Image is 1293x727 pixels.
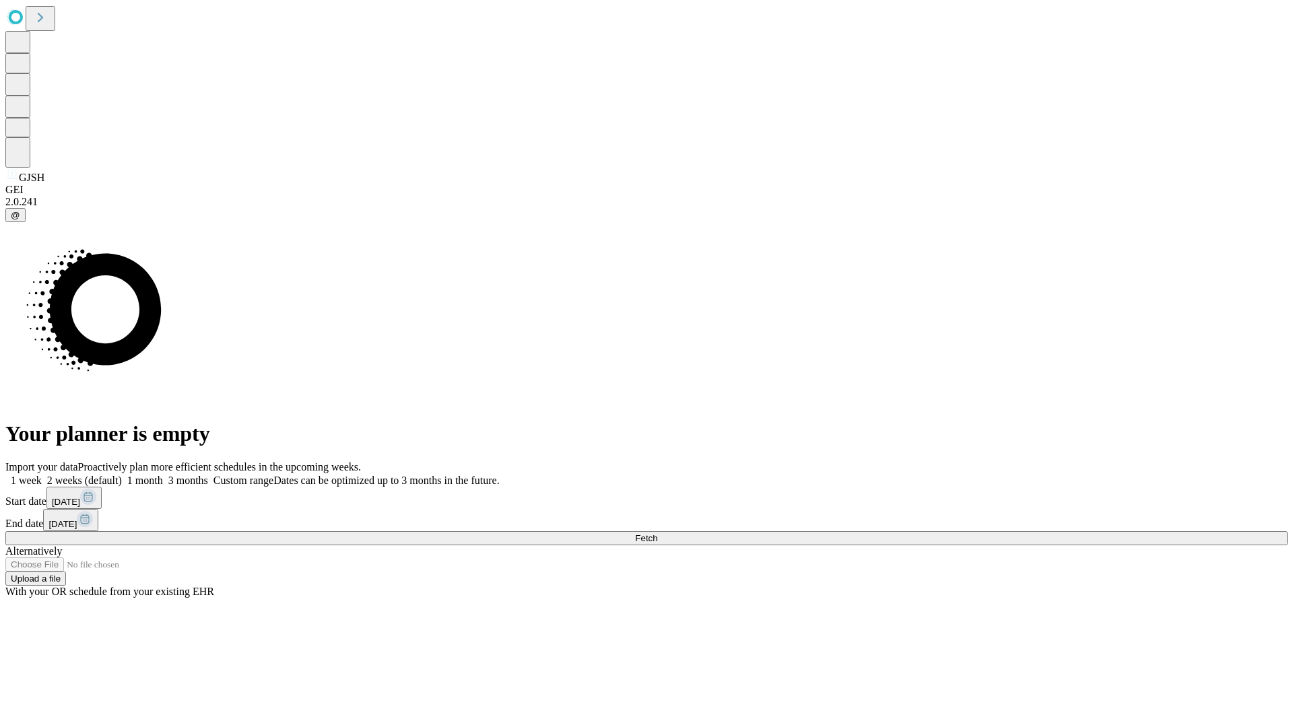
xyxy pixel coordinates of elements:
div: Start date [5,487,1288,509]
div: 2.0.241 [5,196,1288,208]
span: GJSH [19,172,44,183]
span: 3 months [168,475,208,486]
span: Alternatively [5,545,62,557]
div: GEI [5,184,1288,196]
button: Fetch [5,531,1288,545]
span: Proactively plan more efficient schedules in the upcoming weeks. [78,461,361,473]
button: [DATE] [46,487,102,509]
span: 2 weeks (default) [47,475,122,486]
span: 1 week [11,475,42,486]
span: Custom range [213,475,273,486]
div: End date [5,509,1288,531]
span: [DATE] [48,519,77,529]
span: With your OR schedule from your existing EHR [5,586,214,597]
span: 1 month [127,475,163,486]
span: Import your data [5,461,78,473]
span: [DATE] [52,497,80,507]
h1: Your planner is empty [5,421,1288,446]
button: [DATE] [43,509,98,531]
span: @ [11,210,20,220]
button: Upload a file [5,572,66,586]
span: Fetch [635,533,657,543]
span: Dates can be optimized up to 3 months in the future. [273,475,499,486]
button: @ [5,208,26,222]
